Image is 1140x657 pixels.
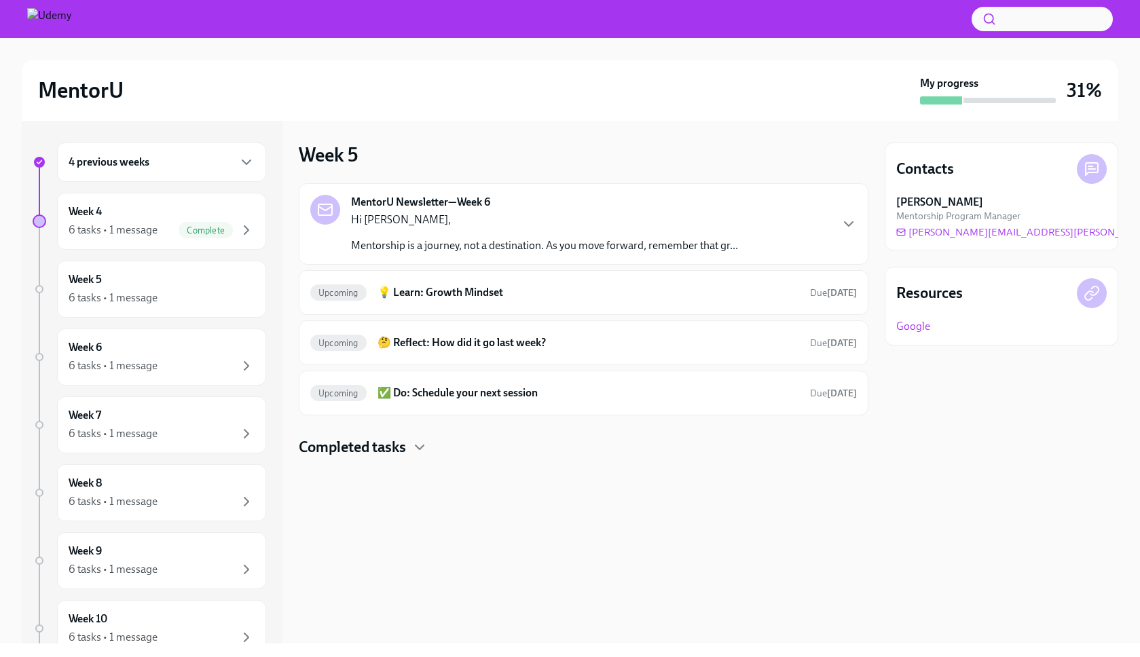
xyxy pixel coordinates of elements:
[33,600,266,657] a: Week 106 tasks • 1 message
[896,195,983,210] strong: [PERSON_NAME]
[69,272,102,287] h6: Week 5
[33,193,266,250] a: Week 46 tasks • 1 messageComplete
[69,562,158,577] div: 6 tasks • 1 message
[310,338,367,348] span: Upcoming
[310,282,857,303] a: Upcoming💡 Learn: Growth MindsetDue[DATE]
[69,612,107,626] h6: Week 10
[69,223,158,238] div: 6 tasks • 1 message
[378,386,799,400] h6: ✅ Do: Schedule your next session
[69,155,149,170] h6: 4 previous weeks
[299,143,358,167] h3: Week 5
[827,337,857,349] strong: [DATE]
[69,408,101,423] h6: Week 7
[69,630,158,645] div: 6 tasks • 1 message
[69,426,158,441] div: 6 tasks • 1 message
[351,195,490,210] strong: MentorU Newsletter—Week 6
[810,286,857,299] span: August 23rd, 2025 07:00
[378,335,799,350] h6: 🤔 Reflect: How did it go last week?
[351,238,738,253] p: Mentorship is a journey, not a destination. As you move forward, remember that gr...
[896,319,930,334] a: Google
[69,494,158,509] div: 6 tasks • 1 message
[810,287,857,299] span: Due
[810,388,857,399] span: Due
[827,287,857,299] strong: [DATE]
[38,77,124,104] h2: MentorU
[69,290,158,305] div: 6 tasks • 1 message
[896,159,954,179] h4: Contacts
[351,212,738,227] p: Hi [PERSON_NAME],
[57,143,266,182] div: 4 previous weeks
[299,437,406,457] h4: Completed tasks
[378,285,799,300] h6: 💡 Learn: Growth Mindset
[27,8,71,30] img: Udemy
[896,210,1021,223] span: Mentorship Program Manager
[33,261,266,318] a: Week 56 tasks • 1 message
[1067,78,1102,102] h3: 31%
[69,340,102,355] h6: Week 6
[33,464,266,521] a: Week 86 tasks • 1 message
[69,476,102,491] h6: Week 8
[179,225,233,236] span: Complete
[810,337,857,349] span: Due
[310,382,857,404] a: Upcoming✅ Do: Schedule your next sessionDue[DATE]
[69,204,102,219] h6: Week 4
[299,437,868,457] div: Completed tasks
[310,288,367,298] span: Upcoming
[810,337,857,350] span: August 23rd, 2025 07:00
[69,544,102,559] h6: Week 9
[33,328,266,386] a: Week 66 tasks • 1 message
[920,76,978,91] strong: My progress
[810,387,857,400] span: August 23rd, 2025 07:00
[33,396,266,453] a: Week 76 tasks • 1 message
[310,332,857,354] a: Upcoming🤔 Reflect: How did it go last week?Due[DATE]
[69,358,158,373] div: 6 tasks • 1 message
[827,388,857,399] strong: [DATE]
[33,532,266,589] a: Week 96 tasks • 1 message
[896,283,963,303] h4: Resources
[310,388,367,398] span: Upcoming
